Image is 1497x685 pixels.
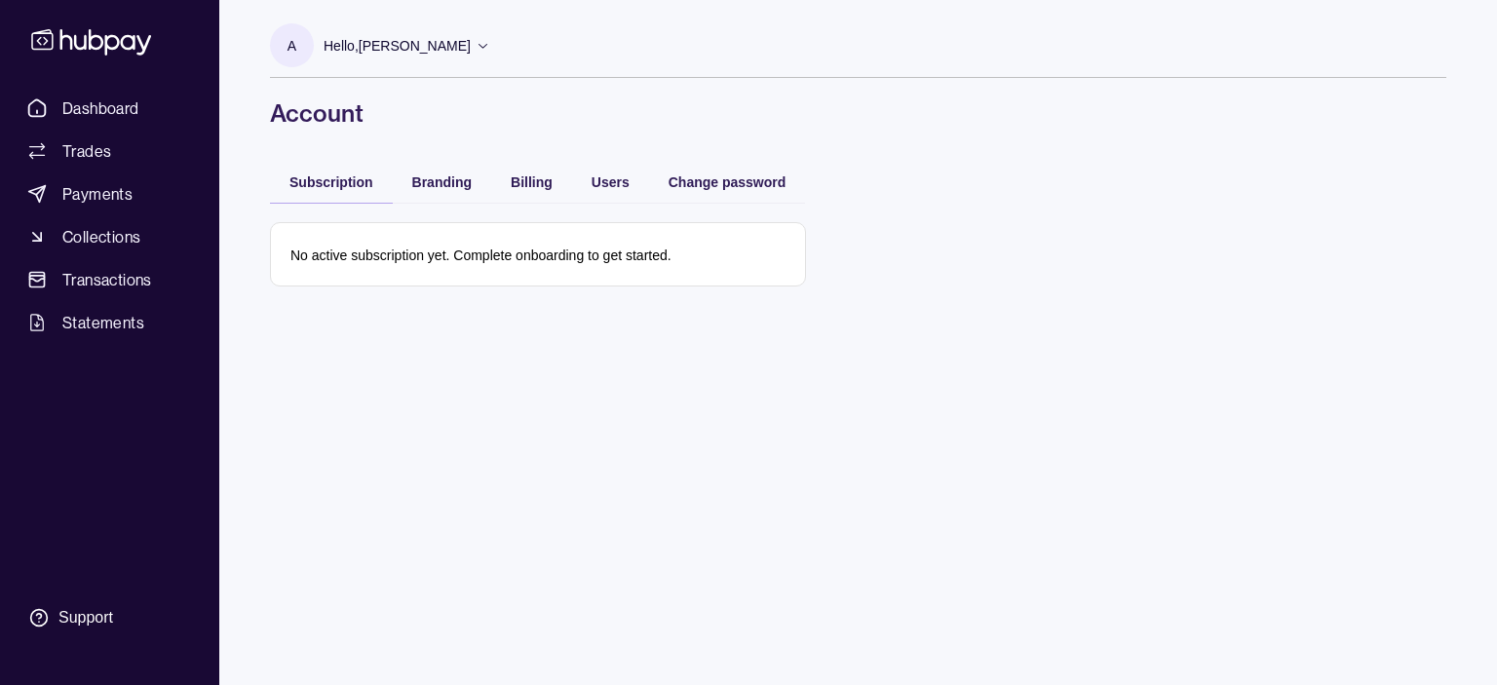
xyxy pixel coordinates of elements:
a: Trades [19,133,200,169]
div: Support [58,607,113,628]
span: Collections [62,225,140,248]
span: Payments [62,182,133,206]
p: No active subscription yet. Complete onboarding to get started. [290,247,672,263]
a: Transactions [19,262,200,297]
h1: Account [270,97,1446,129]
div: Domaine: [DOMAIN_NAME] [51,51,220,66]
span: Users [592,174,630,190]
span: Trades [62,139,111,163]
div: v 4.0.25 [55,31,96,47]
span: Subscription [289,174,373,190]
img: tab_domain_overview_orange.svg [79,113,95,129]
span: Branding [412,174,472,190]
span: Statements [62,311,144,334]
div: Mots-clés [243,115,298,128]
a: Statements [19,305,200,340]
span: Transactions [62,268,152,291]
a: Support [19,597,200,638]
img: tab_keywords_by_traffic_grey.svg [221,113,237,129]
span: Billing [511,174,553,190]
p: A [288,35,296,57]
img: website_grey.svg [31,51,47,66]
div: Domaine [100,115,150,128]
a: Dashboard [19,91,200,126]
a: Payments [19,176,200,211]
img: logo_orange.svg [31,31,47,47]
span: Change password [669,174,787,190]
p: Hello, [PERSON_NAME] [324,35,471,57]
span: Dashboard [62,96,139,120]
a: Collections [19,219,200,254]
